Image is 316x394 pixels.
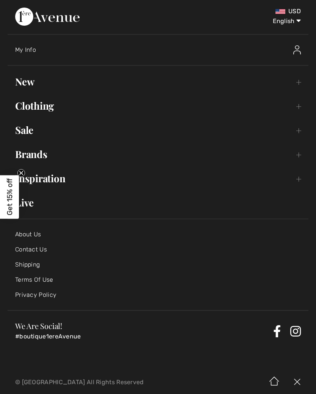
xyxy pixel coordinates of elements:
p: © [GEOGRAPHIC_DATA] All Rights Reserved [15,380,186,385]
a: My InfoMy Info [15,38,308,62]
span: Help [17,5,33,12]
button: Close teaser [17,169,25,177]
a: Inspiration [8,170,308,187]
a: Live [8,194,308,211]
img: 1ère Avenue [15,8,80,26]
a: Sale [8,122,308,138]
p: #boutique1ereAvenue [15,333,270,340]
a: Shipping [15,261,40,268]
a: Instagram [290,325,301,337]
span: Get 15% off [5,178,14,216]
a: Contact Us [15,246,47,253]
img: Home [263,371,286,394]
h3: We Are Social! [15,322,270,330]
img: My Info [293,45,301,54]
div: USD [186,8,301,15]
span: My Info [15,46,36,53]
a: About Us [15,231,41,238]
a: Facebook [273,325,281,337]
a: Brands [8,146,308,163]
a: New [8,73,308,90]
a: Clothing [8,98,308,114]
a: Terms Of Use [15,276,53,283]
a: Privacy Policy [15,291,56,298]
img: X [286,371,308,394]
